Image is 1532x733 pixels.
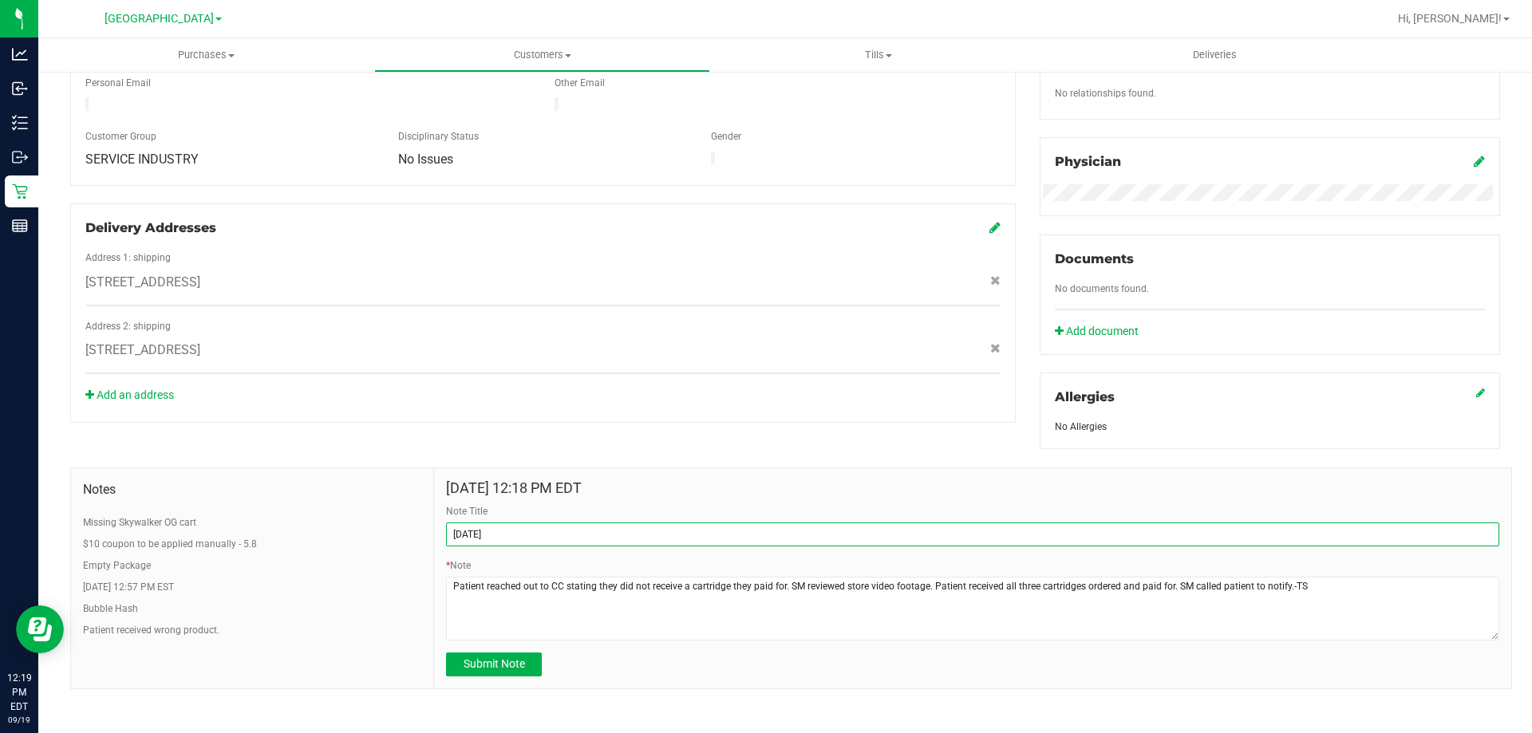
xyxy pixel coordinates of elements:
inline-svg: Inbound [12,81,28,97]
button: Empty Package [83,558,151,573]
span: No documents found. [1055,283,1149,294]
label: Note [446,558,471,573]
label: Customer Group [85,129,156,144]
span: [GEOGRAPHIC_DATA] [105,12,214,26]
p: 09/19 [7,714,31,726]
a: Tills [710,38,1046,72]
span: Allergies [1055,389,1115,404]
span: Deliveries [1171,48,1258,62]
button: $10 coupon to be applied manually - 5.8 [83,537,257,551]
label: Note Title [446,504,488,518]
button: Missing Skywalker OG cart [83,515,196,530]
button: Submit Note [446,652,542,676]
span: Physician [1055,154,1121,169]
div: No Allergies [1055,420,1485,434]
label: Gender [711,129,741,144]
a: Deliveries [1047,38,1383,72]
a: Customers [374,38,710,72]
span: Purchases [38,48,374,62]
label: No relationships found. [1055,86,1156,100]
inline-svg: Inventory [12,115,28,131]
span: Hi, [PERSON_NAME]! [1398,12,1502,25]
inline-svg: Outbound [12,149,28,165]
p: 12:19 PM EDT [7,671,31,714]
span: [STREET_ADDRESS] [85,273,200,292]
h4: [DATE] 12:18 PM EDT [446,480,1499,496]
span: Notes [83,480,421,499]
span: Delivery Addresses [85,220,216,235]
span: Submit Note [464,657,525,670]
a: Add document [1055,323,1147,340]
button: Patient received wrong product. [83,623,219,637]
inline-svg: Reports [12,218,28,234]
button: [DATE] 12:57 PM EST [83,580,174,594]
a: Purchases [38,38,374,72]
button: Bubble Hash [83,601,138,616]
iframe: Resource center [16,605,64,653]
label: Personal Email [85,76,151,90]
inline-svg: Retail [12,183,28,199]
span: Customers [375,48,709,62]
label: Disciplinary Status [398,129,479,144]
span: SERVICE INDUSTRY [85,152,199,167]
span: Documents [1055,251,1134,266]
span: Tills [711,48,1045,62]
a: Add an address [85,388,174,401]
span: No Issues [398,152,453,167]
label: Address 2: shipping [85,319,171,333]
inline-svg: Analytics [12,46,28,62]
label: Other Email [555,76,605,90]
label: Address 1: shipping [85,250,171,265]
span: [STREET_ADDRESS] [85,341,200,360]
